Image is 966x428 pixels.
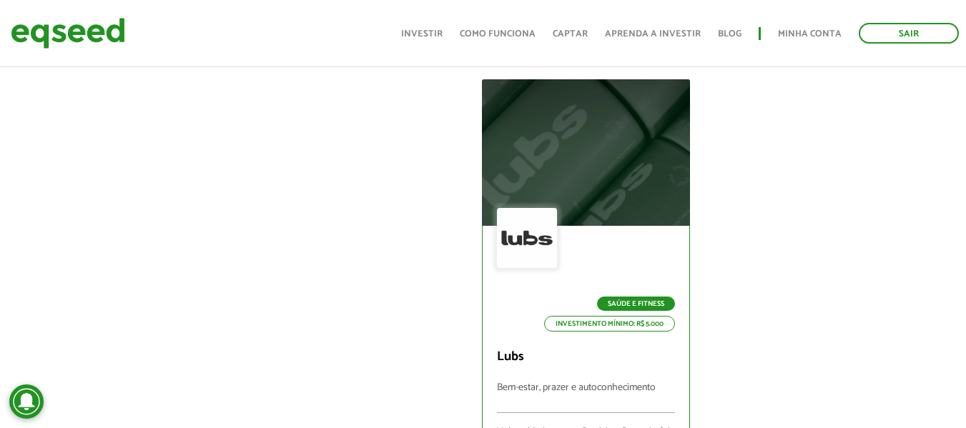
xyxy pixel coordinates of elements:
a: Minha conta [778,29,842,39]
a: Como funciona [460,29,536,39]
a: Blog [718,29,741,39]
a: Aprenda a investir [605,29,701,39]
p: Lubs [497,349,675,365]
p: Bem-estar, prazer e autoconhecimento [497,382,675,413]
p: Saúde e Fitness [597,297,675,311]
p: Investimento mínimo: R$ 5.000 [544,316,675,332]
a: Captar [553,29,588,39]
img: EqSeed [11,14,125,52]
a: Sair [859,23,959,44]
a: Investir [401,29,443,39]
